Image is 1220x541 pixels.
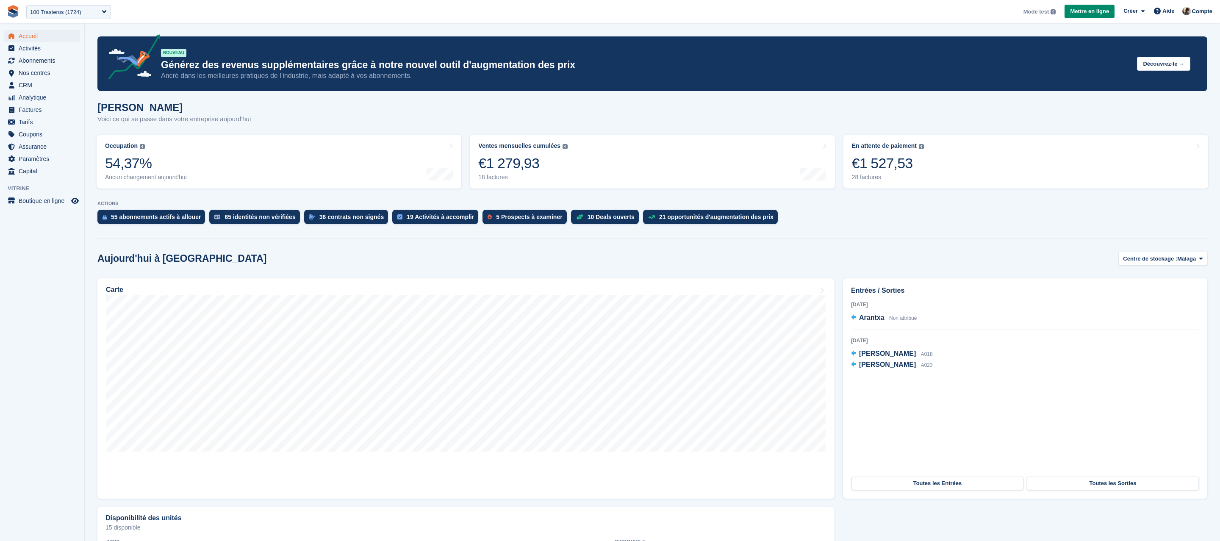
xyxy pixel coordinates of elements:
[470,135,835,189] a: Ventes mensuelles cumulées €1 279,93 18 factures
[851,360,933,371] a: [PERSON_NAME] A023
[19,55,69,67] span: Abonnements
[19,79,69,91] span: CRM
[659,214,774,220] div: 21 opportunités d'augmentation des prix
[1027,477,1199,490] a: Toutes les Sorties
[4,42,80,54] a: menu
[478,155,568,172] div: €1 279,93
[1137,57,1190,71] button: Découvrez-le →
[19,92,69,103] span: Analytique
[4,141,80,153] a: menu
[919,144,924,149] img: icon-info-grey-7440780725fd019a000dd9b08b2336e03edf1995a4989e88bcd33f0948082b44.svg
[392,210,482,228] a: 19 Activités à accomplir
[97,114,251,124] p: Voici ce qui se passe dans votre entreprise aujourd'hui
[648,215,655,219] img: price_increase_opportunities-93ffe204e8149a01c8c9dc8f82e8f89637d9d84a8eef4429ea346261dce0b2c0.svg
[852,174,924,181] div: 28 factures
[111,214,201,220] div: 55 abonnements actifs à allouer
[571,210,643,228] a: 10 Deals ouverts
[4,79,80,91] a: menu
[851,477,1023,490] a: Toutes les Entrées
[889,315,917,321] span: Non attribué
[309,214,315,219] img: contract_signature_icon-13c848040528278c33f63329250d36e43548de30e8caae1d1a13099fd9432cc5.svg
[19,195,69,207] span: Boutique en ligne
[1182,7,1191,15] img: Patrick Blanc
[563,144,568,149] img: icon-info-grey-7440780725fd019a000dd9b08b2336e03edf1995a4989e88bcd33f0948082b44.svg
[843,135,1208,189] a: En attente de paiement €1 527,53 28 factures
[161,49,186,57] div: NOUVEAU
[161,71,1130,80] p: Ancré dans les meilleures pratiques de l’industrie, mais adapté à vos abonnements.
[19,104,69,116] span: Factures
[496,214,562,220] div: 5 Prospects à examiner
[161,59,1130,71] p: Générez des revenus supplémentaires grâce à notre nouvel outil d'augmentation des prix
[105,142,138,150] div: Occupation
[1118,252,1207,266] button: Centre de stockage : Malaga
[8,184,84,193] span: Vitrine
[4,116,80,128] a: menu
[4,55,80,67] a: menu
[482,210,571,228] a: 5 Prospects à examiner
[921,362,933,368] span: A023
[859,350,916,357] span: [PERSON_NAME]
[19,153,69,165] span: Paramètres
[4,104,80,116] a: menu
[1177,255,1196,263] span: Malaga
[1123,7,1138,15] span: Créer
[643,210,782,228] a: 21 opportunités d'augmentation des prix
[4,67,80,79] a: menu
[4,128,80,140] a: menu
[103,214,107,220] img: active_subscription_to_allocate_icon-d502201f5373d7db506a760aba3b589e785aa758c864c3986d89f69b8ff3...
[19,116,69,128] span: Tarifs
[851,286,1199,296] h2: Entrées / Sorties
[214,214,220,219] img: verify_identity-adf6edd0f0f0b5bbfe63781bf79b02c33cf7c696d77639b501bdc392416b5a36.svg
[97,102,251,113] h1: [PERSON_NAME]
[478,174,568,181] div: 18 factures
[19,30,69,42] span: Accueil
[101,34,161,83] img: price-adjustments-announcement-icon-8257ccfd72463d97f412b2fc003d46551f7dbcb40ab6d574587a9cd5c0d94...
[19,128,69,140] span: Coupons
[859,361,916,368] span: [PERSON_NAME]
[140,144,145,149] img: icon-info-grey-7440780725fd019a000dd9b08b2336e03edf1995a4989e88bcd33f0948082b44.svg
[588,214,635,220] div: 10 Deals ouverts
[1070,7,1109,16] span: Mettre en ligne
[859,314,884,321] span: Arantxa
[852,142,917,150] div: En attente de paiement
[30,8,81,17] div: 100 Trasteros (1724)
[921,351,933,357] span: A018
[851,337,1199,344] div: [DATE]
[319,214,384,220] div: 36 contrats non signés
[4,165,80,177] a: menu
[97,253,266,264] h2: Aujourd'hui à [GEOGRAPHIC_DATA]
[1162,7,1174,15] span: Aide
[1065,5,1115,19] a: Mettre en ligne
[19,67,69,79] span: Nos centres
[105,514,182,522] h2: Disponibilité des unités
[106,286,123,294] h2: Carte
[209,210,304,228] a: 65 identités non vérifiées
[407,214,474,220] div: 19 Activités à accomplir
[4,92,80,103] a: menu
[851,349,933,360] a: [PERSON_NAME] A018
[1123,255,1177,263] span: Centre de stockage :
[19,165,69,177] span: Capital
[4,153,80,165] a: menu
[851,313,917,324] a: Arantxa Non attribué
[97,278,835,499] a: Carte
[488,214,492,219] img: prospect-51fa495bee0391a8d652442698ab0144808aea92771e9ea1ae160a38d050c398.svg
[19,141,69,153] span: Assurance
[397,214,402,219] img: task-75834270c22a3079a89374b754ae025e5fb1db73e45f91037f5363f120a921f8.svg
[97,201,1207,206] p: ACTIONS
[852,155,924,172] div: €1 527,53
[19,42,69,54] span: Activités
[1023,8,1049,16] span: Mode test
[1051,9,1056,14] img: icon-info-grey-7440780725fd019a000dd9b08b2336e03edf1995a4989e88bcd33f0948082b44.svg
[105,524,826,530] p: 15 disponible
[70,196,80,206] a: Boutique d'aperçu
[478,142,560,150] div: Ventes mensuelles cumulées
[97,135,461,189] a: Occupation 54,37% Aucun changement aujourd'hui
[4,30,80,42] a: menu
[105,155,187,172] div: 54,37%
[97,210,209,228] a: 55 abonnements actifs à allouer
[304,210,392,228] a: 36 contrats non signés
[225,214,295,220] div: 65 identités non vérifiées
[851,301,1199,308] div: [DATE]
[105,174,187,181] div: Aucun changement aujourd'hui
